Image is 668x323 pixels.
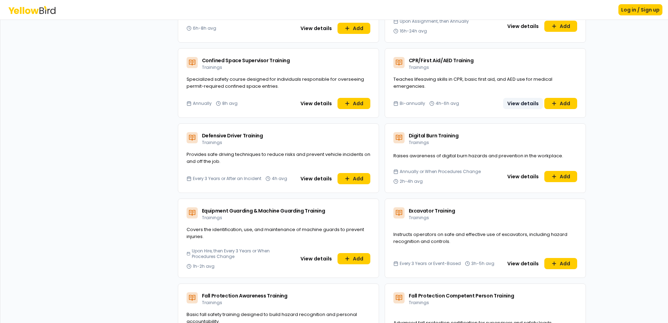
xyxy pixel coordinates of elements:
[393,231,567,245] span: Instructs operators on safe and effective use of excavators, including hazard recognition and con...
[337,23,370,34] button: Add
[503,171,543,182] button: View details
[222,101,238,106] span: 8h avg
[337,98,370,109] button: Add
[400,261,461,266] span: Every 3 Years or Event-Based
[409,207,455,214] span: Excavator Training
[544,21,577,32] button: Add
[192,248,293,259] span: Upon Hire, then Every 3 Years or When Procedures Change
[193,26,216,31] span: 6h-8h avg
[503,21,543,32] button: View details
[400,28,427,34] span: 16h-24h avg
[544,171,577,182] button: Add
[544,98,577,109] button: Add
[202,215,222,221] span: Trainings
[400,169,481,174] span: Annually or When Procedures Change
[202,207,325,214] span: Equipment Guarding & Machine Guarding Training
[618,4,662,15] button: Log in / Sign up
[202,64,222,70] span: Trainings
[436,101,459,106] span: 4h-6h avg
[409,215,429,221] span: Trainings
[193,264,215,269] span: 1h-2h avg
[337,173,370,184] button: Add
[409,139,429,145] span: Trainings
[400,179,423,184] span: 2h-4h avg
[202,132,263,139] span: Defensive Driver Training
[202,57,290,64] span: Confined Space Supervisor Training
[503,98,543,109] button: View details
[187,151,370,165] span: Provides safe driving techniques to reduce risks and prevent vehicle incidents on and off the job.
[471,261,494,266] span: 3h-5h avg
[400,101,425,106] span: Bi-annually
[544,258,577,269] button: Add
[202,300,222,306] span: Trainings
[272,176,287,181] span: 4h avg
[337,253,370,264] button: Add
[296,253,336,264] button: View details
[393,152,563,159] span: Raises awareness of digital burn hazards and prevention in the workplace.
[202,139,222,145] span: Trainings
[296,23,336,34] button: View details
[296,98,336,109] button: View details
[409,292,514,299] span: Fall Protection Competent Person Training
[409,64,429,70] span: Trainings
[187,76,364,89] span: Specialized safety course designed for individuals responsible for overseeing permit-required con...
[503,258,543,269] button: View details
[193,101,212,106] span: Annually
[409,57,474,64] span: CPR/First Aid/AED Training
[187,226,364,240] span: Covers the identification, use, and maintenance of machine guards to prevent injuries.
[202,292,288,299] span: Fall Protection Awareness Training
[400,19,469,24] span: Upon Assignment, then Annually
[409,132,459,139] span: Digital Burn Training
[393,76,552,89] span: Teaches lifesaving skills in CPR, basic first aid, and AED use for medical emergencies.
[409,300,429,306] span: Trainings
[193,176,261,181] span: Every 3 Years or After an Incident
[296,173,336,184] button: View details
